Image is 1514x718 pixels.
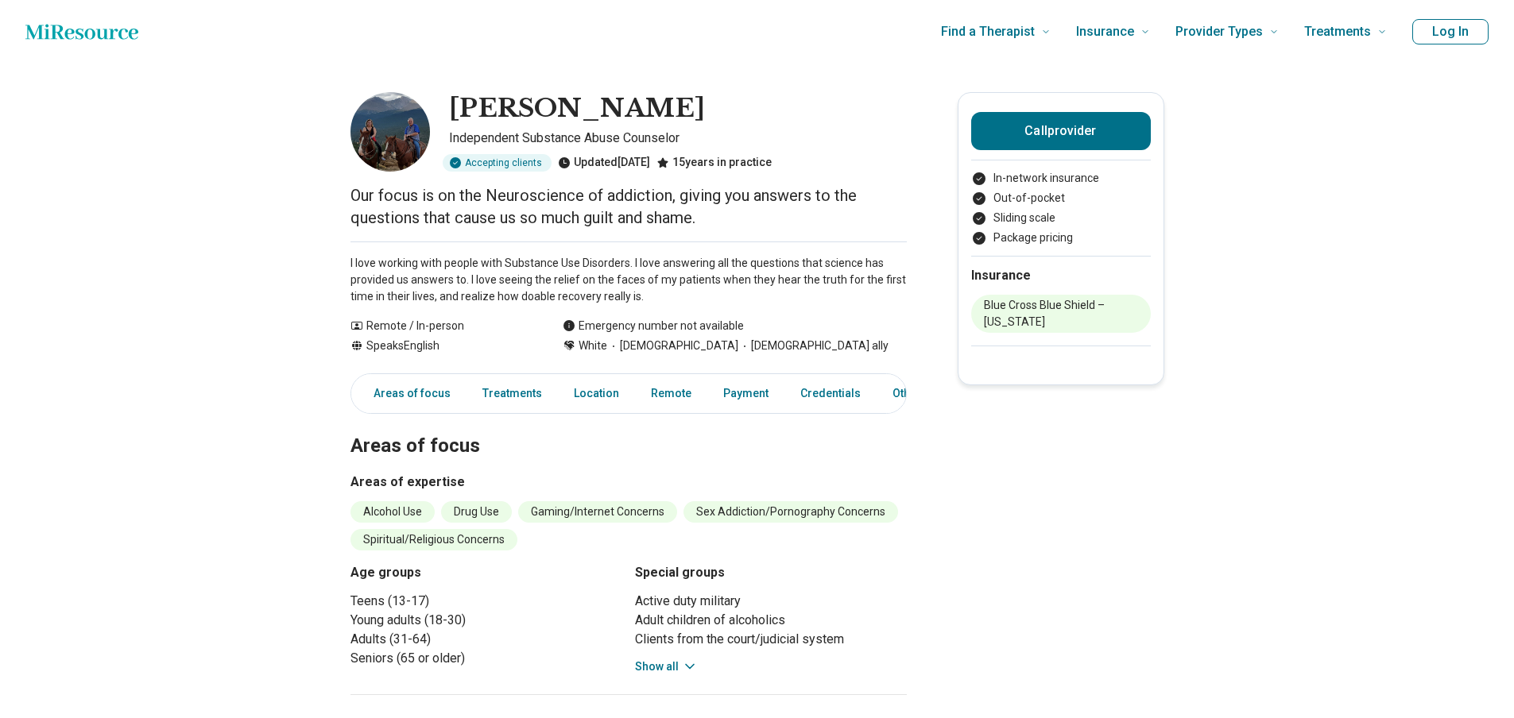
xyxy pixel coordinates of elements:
li: Teens (13-17) [350,592,622,611]
a: Remote [641,377,701,410]
a: Credentials [791,377,870,410]
li: Spiritual/Religious Concerns [350,529,517,550]
li: Seniors (65 or older) [350,649,622,668]
p: Independent Substance Abuse Counselor [449,129,907,148]
li: In-network insurance [971,170,1151,187]
p: I love working with people with Substance Use Disorders. I love answering all the questions that ... [350,255,907,305]
span: [DEMOGRAPHIC_DATA] ally [738,338,889,354]
span: Provider Types [1175,21,1263,43]
span: Find a Therapist [941,21,1035,43]
li: Sliding scale [971,210,1151,226]
li: Alcohol Use [350,501,435,523]
h1: [PERSON_NAME] [449,92,705,125]
li: Package pricing [971,230,1151,246]
a: Other [883,377,940,410]
div: Emergency number not available [563,318,744,334]
li: Out-of-pocket [971,190,1151,207]
li: Adult children of alcoholics [635,611,907,630]
ul: Payment options [971,170,1151,246]
a: Treatments [473,377,552,410]
span: [DEMOGRAPHIC_DATA] [607,338,738,354]
li: Drug Use [441,501,512,523]
div: Updated [DATE] [558,154,650,172]
li: Gaming/Internet Concerns [518,501,677,523]
a: Payment [714,377,778,410]
a: Location [564,377,629,410]
div: Speaks English [350,338,531,354]
span: Treatments [1304,21,1371,43]
li: Active duty military [635,592,907,611]
li: Clients from the court/judicial system [635,630,907,649]
li: Sex Addiction/Pornography Concerns [683,501,898,523]
li: Blue Cross Blue Shield – [US_STATE] [971,295,1151,333]
a: Areas of focus [354,377,460,410]
img: Brian Blevins, Independent Substance Abuse Counselor [350,92,430,172]
p: Our focus is on the Neuroscience of addiction, giving you answers to the questions that cause us ... [350,184,907,229]
h2: Insurance [971,266,1151,285]
div: Accepting clients [443,154,552,172]
h3: Areas of expertise [350,473,907,492]
h2: Areas of focus [350,395,907,460]
button: Show all [635,658,698,675]
div: 15 years in practice [656,154,772,172]
button: Callprovider [971,112,1151,150]
div: Remote / In-person [350,318,531,334]
h3: Age groups [350,563,622,582]
button: Log In [1412,19,1489,44]
h3: Special groups [635,563,907,582]
li: Young adults (18-30) [350,611,622,630]
span: Insurance [1076,21,1134,43]
li: Adults (31-64) [350,630,622,649]
span: White [579,338,607,354]
a: Home page [25,16,138,48]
